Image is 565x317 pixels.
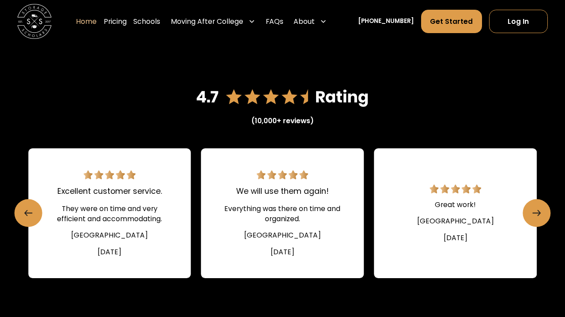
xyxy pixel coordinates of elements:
[104,10,127,34] a: Pricing
[429,185,482,193] img: 5 star review.
[28,148,191,278] div: 2 / 22
[171,16,243,27] div: Moving After College
[28,148,191,278] a: 5 star review.Excellent customer service.They were on time and very efficient and accommodating.[...
[201,148,364,278] a: 5 star review.We will use them again!Everything was there on time and organized.[GEOGRAPHIC_DATA]...
[133,10,160,34] a: Schools
[374,148,537,278] div: 4 / 22
[57,185,162,197] div: Excellent customer service.
[76,10,97,34] a: Home
[294,16,315,27] div: About
[15,199,42,227] a: Previous slide
[421,10,482,34] a: Get Started
[523,199,551,227] a: Next slide
[444,233,467,243] div: [DATE]
[167,10,259,34] div: Moving After College
[236,185,329,197] div: We will use them again!
[17,4,52,39] img: Storage Scholars main logo
[49,204,170,224] div: They were on time and very efficient and accommodating.
[201,148,364,278] div: 3 / 22
[358,17,414,26] a: [PHONE_NUMBER]
[98,247,121,257] div: [DATE]
[71,230,148,241] div: [GEOGRAPHIC_DATA]
[256,170,309,179] img: 5 star review.
[196,85,369,109] img: 4.7 star rating on Google reviews.
[244,230,321,241] div: [GEOGRAPHIC_DATA]
[222,204,343,224] div: Everything was there on time and organized.
[374,148,537,278] a: 5 star review.Great work![GEOGRAPHIC_DATA][DATE]
[489,10,548,34] a: Log In
[435,200,476,210] div: Great work!
[17,4,52,39] a: home
[266,10,283,34] a: FAQs
[417,216,494,226] div: [GEOGRAPHIC_DATA]
[83,170,136,179] img: 5 star review.
[290,10,331,34] div: About
[251,116,314,126] div: (10,000+ reviews)
[271,247,294,257] div: [DATE]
